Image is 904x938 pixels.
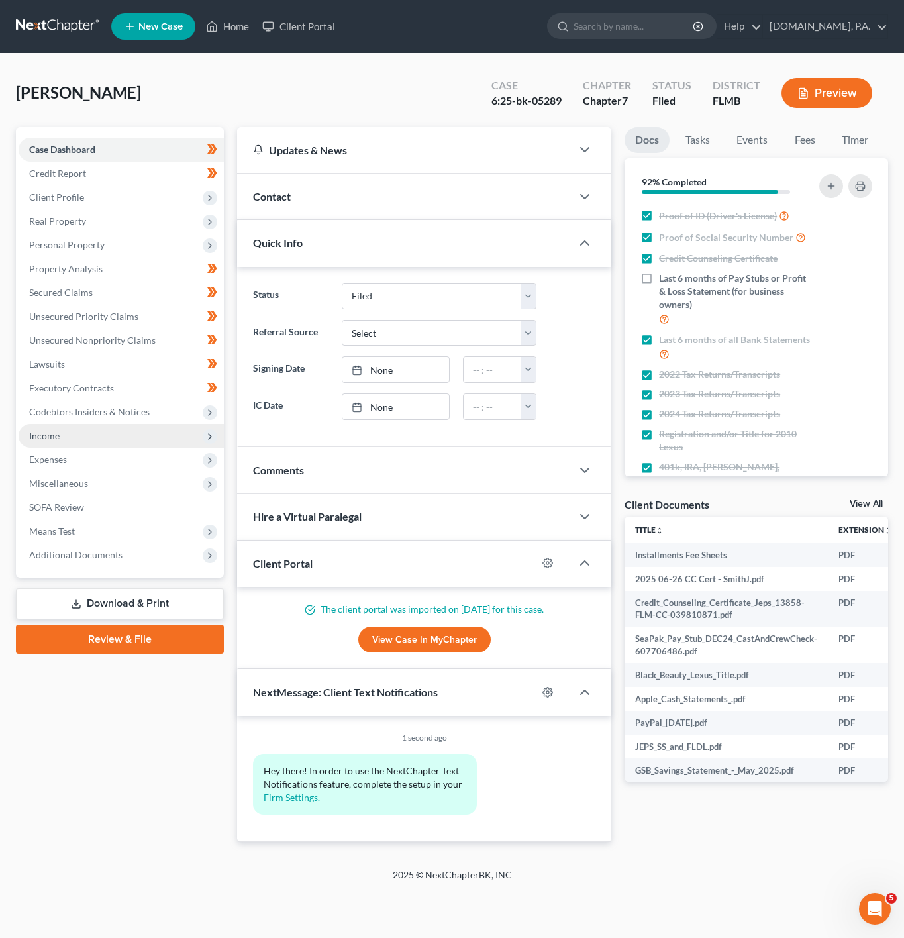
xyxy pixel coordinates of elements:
[659,272,811,311] span: Last 6 months of Pay Stubs or Profit & Loss Statement (for business owners)
[491,93,562,109] div: 6:25-bk-05289
[253,143,556,157] div: Updates & News
[19,352,224,376] a: Lawsuits
[19,162,224,185] a: Credit Report
[763,15,887,38] a: [DOMAIN_NAME], P.A.
[246,283,335,309] label: Status
[675,127,721,153] a: Tasks
[625,591,828,627] td: Credit_Counseling_Certificate_Jeps_13858-FLM-CC-039810871.pdf
[29,215,86,227] span: Real Property
[253,732,595,743] div: 1 second ago
[253,686,438,698] span: NextMessage: Client Text Notifications
[253,510,362,523] span: Hire a Virtual Paralegal
[16,83,141,102] span: [PERSON_NAME]
[29,287,93,298] span: Secured Claims
[635,525,664,535] a: Titleunfold_more
[625,127,670,153] a: Docs
[717,15,762,38] a: Help
[652,78,691,93] div: Status
[358,627,491,653] a: View Case in MyChapter
[828,567,903,591] td: PDF
[659,209,777,223] span: Proof of ID (Driver's License)
[625,567,828,591] td: 2025 06-26 CC Cert - SmithJ.pdf
[253,190,291,203] span: Contact
[19,305,224,329] a: Unsecured Priority Claims
[19,376,224,400] a: Executory Contracts
[625,687,828,711] td: Apple_Cash_Statements_.pdf
[19,281,224,305] a: Secured Claims
[19,495,224,519] a: SOFA Review
[253,603,595,616] p: The client portal was imported on [DATE] for this case.
[264,765,462,790] span: Hey there! In order to use the NextChapter Text Notifications feature, complete the setup in your
[828,543,903,567] td: PDF
[574,14,695,38] input: Search by name...
[253,464,304,476] span: Comments
[29,239,105,250] span: Personal Property
[583,93,631,109] div: Chapter
[659,231,793,244] span: Proof of Social Security Number
[464,394,522,419] input: -- : --
[19,138,224,162] a: Case Dashboard
[583,78,631,93] div: Chapter
[828,735,903,758] td: PDF
[29,358,65,370] span: Lawsuits
[16,625,224,654] a: Review & File
[625,663,828,687] td: Black_Beauty_Lexus_Title.pdf
[659,333,810,346] span: Last 6 months of all Bank Statements
[256,15,342,38] a: Client Portal
[713,93,760,109] div: FLMB
[29,144,95,155] span: Case Dashboard
[29,382,114,393] span: Executory Contracts
[29,549,123,560] span: Additional Documents
[625,543,828,567] td: Installments Fee Sheets
[884,527,892,535] i: unfold_more
[659,407,780,421] span: 2024 Tax Returns/Transcripts
[19,329,224,352] a: Unsecured Nonpriority Claims
[659,252,778,265] span: Credit Counseling Certificate
[29,454,67,465] span: Expenses
[828,627,903,664] td: PDF
[464,357,522,382] input: -- : --
[253,557,313,570] span: Client Portal
[886,893,897,904] span: 5
[828,687,903,711] td: PDF
[264,792,320,803] a: Firm Settings.
[659,368,780,381] span: 2022 Tax Returns/Transcripts
[828,711,903,735] td: PDF
[659,388,780,401] span: 2023 Tax Returns/Transcripts
[659,427,811,454] span: Registration and/or Title for 2010 Lexus
[828,591,903,627] td: PDF
[29,525,75,537] span: Means Test
[16,588,224,619] a: Download & Print
[29,478,88,489] span: Miscellaneous
[726,127,778,153] a: Events
[29,168,86,179] span: Credit Report
[783,127,826,153] a: Fees
[246,393,335,420] label: IC Date
[29,311,138,322] span: Unsecured Priority Claims
[625,758,828,782] td: GSB_Savings_Statement_-_May_2025.pdf
[850,499,883,509] a: View All
[625,627,828,664] td: SeaPak_Pay_Stub_DEC24_CastAndCrewCheck-607706486.pdf
[656,527,664,535] i: unfold_more
[652,93,691,109] div: Filed
[491,78,562,93] div: Case
[29,501,84,513] span: SOFA Review
[29,335,156,346] span: Unsecured Nonpriority Claims
[29,406,150,417] span: Codebtors Insiders & Notices
[659,460,811,513] span: 401k, IRA, [PERSON_NAME], Stock/Brokerage, Pension Funds, & Retirement account statements (If any)
[625,735,828,758] td: JEPS_SS_and_FLDL.pdf
[642,176,707,187] strong: 92% Completed
[625,711,828,735] td: PayPal_[DATE].pdf
[246,356,335,383] label: Signing Date
[713,78,760,93] div: District
[781,78,872,108] button: Preview
[246,320,335,346] label: Referral Source
[199,15,256,38] a: Home
[828,663,903,687] td: PDF
[838,525,892,535] a: Extensionunfold_more
[828,758,903,782] td: PDF
[859,893,891,925] iframe: Intercom live chat
[622,94,628,107] span: 7
[75,868,830,892] div: 2025 © NextChapterBK, INC
[625,497,709,511] div: Client Documents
